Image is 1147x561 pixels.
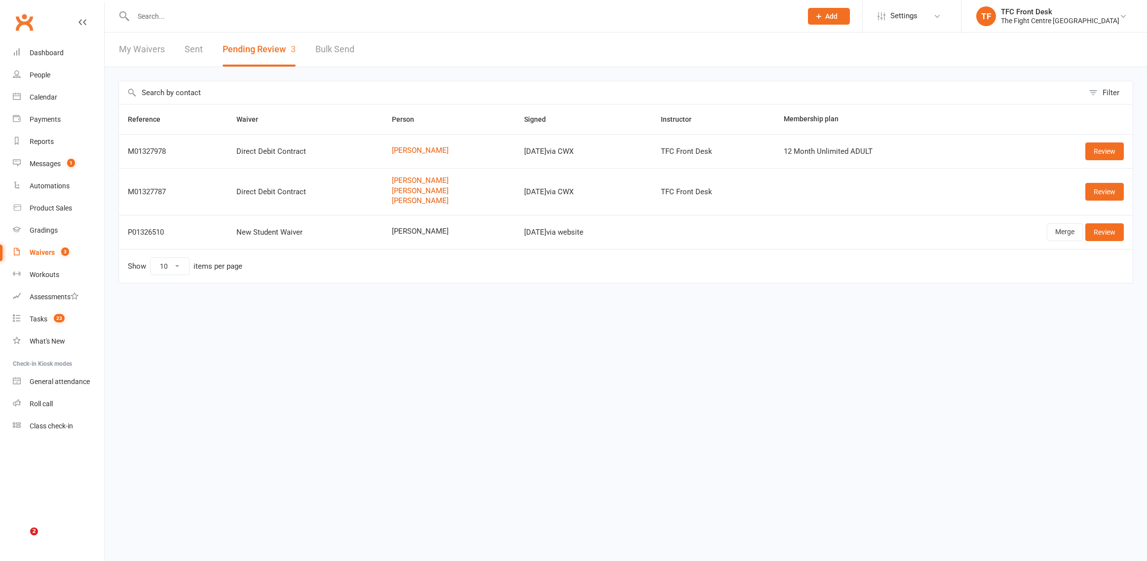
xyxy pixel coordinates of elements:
[10,527,34,551] iframe: Intercom live chat
[1085,183,1124,201] a: Review
[30,400,53,408] div: Roll call
[30,293,78,301] div: Assessments
[61,247,69,256] span: 3
[67,159,75,167] span: 1
[13,330,104,352] a: What's New
[1085,223,1124,241] a: Review
[1001,16,1119,25] div: The Fight Centre [GEOGRAPHIC_DATA]
[1047,223,1083,241] a: Merge
[30,93,57,101] div: Calendar
[524,188,643,196] div: [DATE] via CWX
[128,188,219,196] div: M01327787
[30,527,38,535] span: 2
[392,113,425,125] button: Person
[291,44,296,54] span: 3
[236,188,374,196] div: Direct Debit Contract
[890,5,918,27] span: Settings
[524,147,643,156] div: [DATE] via CWX
[524,228,643,237] div: [DATE] via website
[524,115,557,123] span: Signed
[661,188,766,196] div: TFC Front Desk
[392,176,506,185] a: [PERSON_NAME]
[1001,7,1119,16] div: TFC Front Desk
[1084,81,1133,104] button: Filter
[30,49,64,57] div: Dashboard
[30,160,61,168] div: Messages
[13,175,104,197] a: Automations
[392,197,506,205] a: [PERSON_NAME]
[30,422,73,430] div: Class check-in
[13,371,104,393] a: General attendance kiosk mode
[119,81,1084,104] input: Search by contact
[54,314,65,322] span: 23
[1103,87,1119,99] div: Filter
[193,262,242,271] div: items per page
[661,147,766,156] div: TFC Front Desk
[30,315,47,323] div: Tasks
[13,42,104,64] a: Dashboard
[13,264,104,286] a: Workouts
[392,146,506,155] a: [PERSON_NAME]
[13,153,104,175] a: Messages 1
[392,227,506,236] span: [PERSON_NAME]
[661,113,702,125] button: Instructor
[13,86,104,108] a: Calendar
[185,33,203,67] a: Sent
[30,71,50,79] div: People
[12,10,37,35] a: Clubworx
[30,115,61,123] div: Payments
[13,286,104,308] a: Assessments
[13,64,104,86] a: People
[236,115,269,123] span: Waiver
[315,33,354,67] a: Bulk Send
[784,147,956,156] div: 12 Month Unlimited ADULT
[30,204,72,212] div: Product Sales
[30,271,59,279] div: Workouts
[30,248,55,256] div: Waivers
[13,393,104,415] a: Roll call
[130,9,795,23] input: Search...
[392,115,425,123] span: Person
[223,33,296,67] button: Pending Review3
[976,6,996,26] div: TF
[236,147,374,156] div: Direct Debit Contract
[524,113,557,125] button: Signed
[13,131,104,153] a: Reports
[30,378,90,386] div: General attendance
[825,12,838,20] span: Add
[128,228,219,237] div: P01326510
[128,113,171,125] button: Reference
[30,337,65,345] div: What's New
[236,228,374,237] div: New Student Waiver
[30,138,54,145] div: Reports
[128,257,242,275] div: Show
[775,105,964,134] th: Membership plan
[1085,142,1124,160] a: Review
[13,308,104,330] a: Tasks 23
[808,8,850,25] button: Add
[13,108,104,131] a: Payments
[119,33,165,67] a: My Waivers
[392,187,506,195] a: [PERSON_NAME]
[30,226,58,234] div: Gradings
[13,197,104,219] a: Product Sales
[13,415,104,437] a: Class kiosk mode
[30,182,70,190] div: Automations
[128,147,219,156] div: M01327978
[128,115,171,123] span: Reference
[13,242,104,264] a: Waivers 3
[661,115,702,123] span: Instructor
[13,219,104,242] a: Gradings
[236,113,269,125] button: Waiver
